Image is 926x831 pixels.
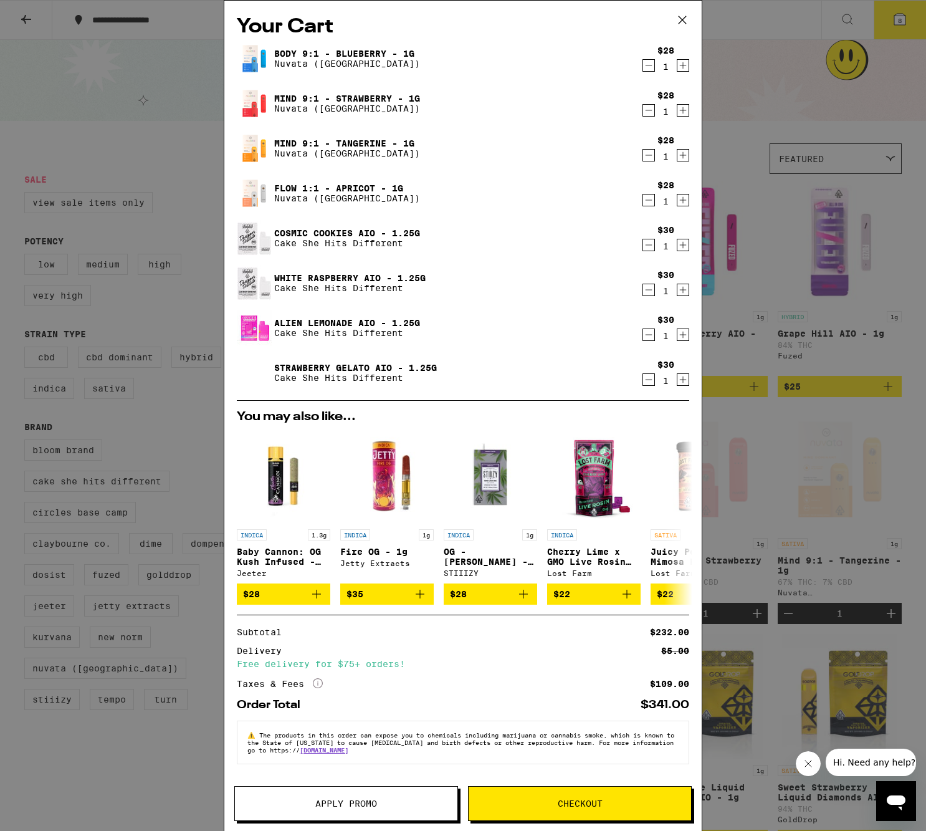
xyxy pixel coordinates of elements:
p: 1g [522,529,537,540]
a: Open page for Cherry Lime x GMO Live Rosin Chews from Lost Farm [547,430,641,584]
div: $28 [657,46,674,55]
img: Jetty Extracts - Fire OG - 1g [340,430,434,523]
div: 1 [657,331,674,341]
img: Lost Farm - Cherry Lime x GMO Live Rosin Chews [547,430,641,523]
div: $28 [657,90,674,100]
img: STIIIZY - OG - King Louis XIII - 1g [444,430,537,523]
iframe: Close message [796,751,821,776]
p: Nuvata ([GEOGRAPHIC_DATA]) [274,59,420,69]
div: STIIIZY [444,569,537,577]
a: Strawberry Gelato AIO - 1.25g [274,363,437,373]
p: 1g [419,529,434,540]
p: Juicy Peach x Mimosa Live Resin Gummies [651,547,744,567]
button: Decrement [642,284,655,296]
span: $35 [346,589,363,599]
img: White Raspberry AIO - 1.25g [237,266,272,300]
span: $22 [553,589,570,599]
img: Flow 1:1 - Apricot - 1g [237,176,272,211]
p: SATIVA [651,529,680,540]
p: Cake She Hits Different [274,373,437,383]
h2: You may also like... [237,411,689,423]
iframe: Message from company [826,749,916,776]
span: The products in this order can expose you to chemicals including marijuana or cannabis smoke, whi... [247,731,674,754]
div: $30 [657,315,674,325]
a: [DOMAIN_NAME] [300,746,348,754]
div: 1 [657,286,674,296]
span: $22 [657,589,674,599]
div: Free delivery for $75+ orders! [237,660,689,668]
div: Taxes & Fees [237,678,323,689]
div: 1 [657,376,674,386]
div: $5.00 [661,646,689,655]
span: $28 [450,589,467,599]
a: Cosmic Cookies AIO - 1.25g [274,228,420,238]
button: Increment [677,284,689,296]
div: $30 [657,270,674,280]
div: $341.00 [641,699,689,711]
img: Lost Farm - Juicy Peach x Mimosa Live Resin Gummies [651,430,744,523]
div: $109.00 [650,680,689,688]
button: Decrement [642,329,655,341]
p: OG - [PERSON_NAME] - 1g [444,547,537,567]
p: Nuvata ([GEOGRAPHIC_DATA]) [274,103,420,113]
p: Fire OG - 1g [340,547,434,557]
button: Apply Promo [234,786,458,821]
div: 1 [657,151,674,161]
button: Decrement [642,194,655,206]
img: Jeeter - Baby Cannon: OG Kush Infused - 1.3g [237,430,330,523]
div: Subtotal [237,628,290,636]
div: Jeeter [237,569,330,577]
p: INDICA [444,529,474,540]
p: 1.3g [308,529,330,540]
button: Add to bag [444,584,537,605]
div: $232.00 [650,628,689,636]
button: Increment [677,329,689,341]
div: $30 [657,225,674,235]
button: Add to bag [237,584,330,605]
button: Checkout [468,786,692,821]
div: Order Total [237,699,309,711]
div: 1 [657,196,674,206]
a: Open page for Fire OG - 1g from Jetty Extracts [340,430,434,584]
button: Add to bag [651,584,744,605]
span: $28 [243,589,260,599]
img: Alien Lemonade AIO - 1.25g [237,310,272,345]
button: Add to bag [340,584,434,605]
button: Decrement [642,104,655,117]
div: Lost Farm [547,569,641,577]
p: INDICA [237,529,267,540]
a: Alien Lemonade AIO - 1.25g [274,318,420,328]
span: Checkout [558,799,603,808]
button: Increment [677,194,689,206]
p: Cherry Lime x GMO Live Rosin Chews [547,547,641,567]
a: Mind 9:1 - Strawberry - 1g [274,94,420,103]
a: Open page for Juicy Peach x Mimosa Live Resin Gummies from Lost Farm [651,430,744,584]
p: INDICA [340,529,370,540]
button: Add to bag [547,584,641,605]
a: Flow 1:1 - Apricot - 1g [274,183,420,193]
button: Increment [677,104,689,117]
span: Apply Promo [315,799,377,808]
div: 1 [657,107,674,117]
p: Nuvata ([GEOGRAPHIC_DATA]) [274,193,420,203]
img: Mind 9:1 - Tangerine - 1g [237,131,272,166]
img: Body 9:1 - Blueberry - 1g [237,41,272,76]
div: 1 [657,241,674,251]
a: Open page for Baby Cannon: OG Kush Infused - 1.3g from Jeeter [237,430,330,584]
div: $28 [657,135,674,145]
div: $28 [657,180,674,190]
button: Decrement [642,149,655,161]
div: Lost Farm [651,569,744,577]
p: Cake She Hits Different [274,328,420,338]
button: Decrement [642,239,655,251]
span: ⚠️ [247,731,259,739]
a: Open page for OG - King Louis XIII - 1g from STIIIZY [444,430,537,584]
p: Cake She Hits Different [274,283,426,293]
p: Baby Cannon: OG Kush Infused - 1.3g [237,547,330,567]
h2: Your Cart [237,13,689,41]
img: Strawberry Gelato AIO - 1.25g [237,355,272,390]
p: Cake She Hits Different [274,238,420,248]
p: INDICA [547,529,577,540]
button: Increment [677,373,689,386]
a: White Raspberry AIO - 1.25g [274,273,426,283]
